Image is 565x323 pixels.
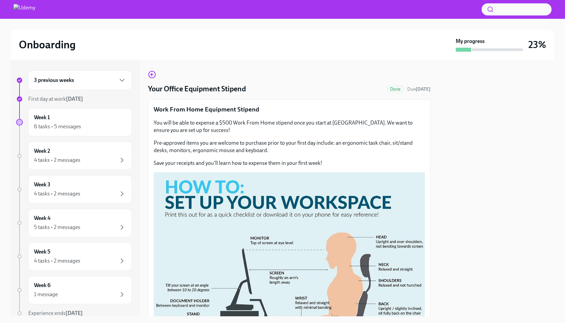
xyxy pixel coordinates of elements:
[456,38,485,45] strong: My progress
[16,95,132,103] a: First day at work[DATE]
[28,96,83,102] span: First day at work
[16,142,132,170] a: Week 24 tasks • 2 messages
[16,276,132,304] a: Week 61 message
[13,4,35,15] img: Udemy
[34,147,50,155] h6: Week 2
[34,291,58,298] div: 1 message
[66,96,83,102] strong: [DATE]
[34,215,50,222] h6: Week 4
[28,310,83,316] span: Experience ends
[34,282,50,289] h6: Week 6
[28,71,132,90] div: 3 previous weeks
[34,123,81,130] div: 6 tasks • 5 messages
[16,209,132,237] a: Week 45 tasks • 2 messages
[34,114,50,121] h6: Week 1
[148,84,246,94] h4: Your Office Equipment Stipend
[154,159,425,167] p: Save your receipts and you'll learn how to expense them in your first week!
[16,175,132,203] a: Week 34 tasks • 2 messages
[34,156,80,164] div: 4 tasks • 2 messages
[407,86,430,92] span: September 8th, 2025 10:00
[407,86,430,92] span: Due
[34,190,80,197] div: 4 tasks • 2 messages
[66,310,83,316] strong: [DATE]
[34,224,80,231] div: 5 tasks • 2 messages
[34,181,50,188] h6: Week 3
[16,108,132,136] a: Week 16 tasks • 5 messages
[19,38,76,51] h2: Onboarding
[34,257,80,265] div: 4 tasks • 2 messages
[34,77,74,84] h6: 3 previous weeks
[154,105,425,114] p: Work From Home Equipment Stipend
[16,242,132,271] a: Week 54 tasks • 2 messages
[416,86,430,92] strong: [DATE]
[386,87,405,92] span: Done
[154,119,425,134] p: You will be able to expense a $500 Work From Home stipend once you start at [GEOGRAPHIC_DATA]. We...
[154,139,425,154] p: Pre-approved items you are welcome to purchase prior to your first day include: an ergonomic task...
[34,248,50,256] h6: Week 5
[528,39,546,51] h3: 23%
